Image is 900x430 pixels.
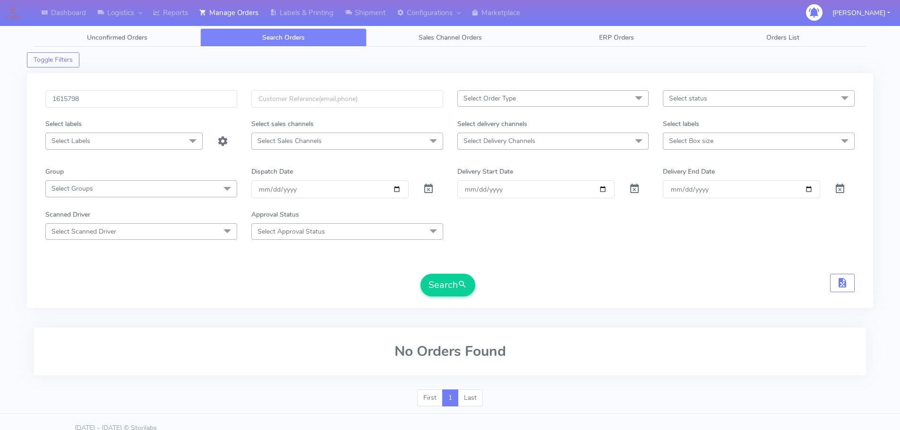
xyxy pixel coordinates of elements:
[251,210,299,219] label: Approval Status
[669,136,713,145] span: Select Box size
[457,167,513,177] label: Delivery Start Date
[45,210,90,219] label: Scanned Driver
[599,33,634,42] span: ERP Orders
[663,119,699,129] label: Select labels
[251,119,314,129] label: Select sales channels
[34,28,866,47] ul: Tabs
[663,167,715,177] label: Delivery End Date
[420,274,475,296] button: Search
[419,33,482,42] span: Sales Channel Orders
[825,3,897,23] button: [PERSON_NAME]
[51,184,93,193] span: Select Groups
[51,227,116,236] span: Select Scanned Driver
[257,227,325,236] span: Select Approval Status
[251,167,293,177] label: Dispatch Date
[87,33,147,42] span: Unconfirmed Orders
[51,136,90,145] span: Select Labels
[45,167,64,177] label: Group
[669,94,707,103] span: Select status
[463,94,516,103] span: Select Order Type
[45,119,82,129] label: Select labels
[463,136,535,145] span: Select Delivery Channels
[45,344,855,359] h2: No Orders Found
[27,52,79,67] button: Toggle Filters
[262,33,305,42] span: Search Orders
[442,389,458,406] a: 1
[766,33,799,42] span: Orders List
[257,136,322,145] span: Select Sales Channels
[457,119,527,129] label: Select delivery channels
[251,90,443,108] input: Customer Reference(email,phone)
[45,90,237,108] input: Order Id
